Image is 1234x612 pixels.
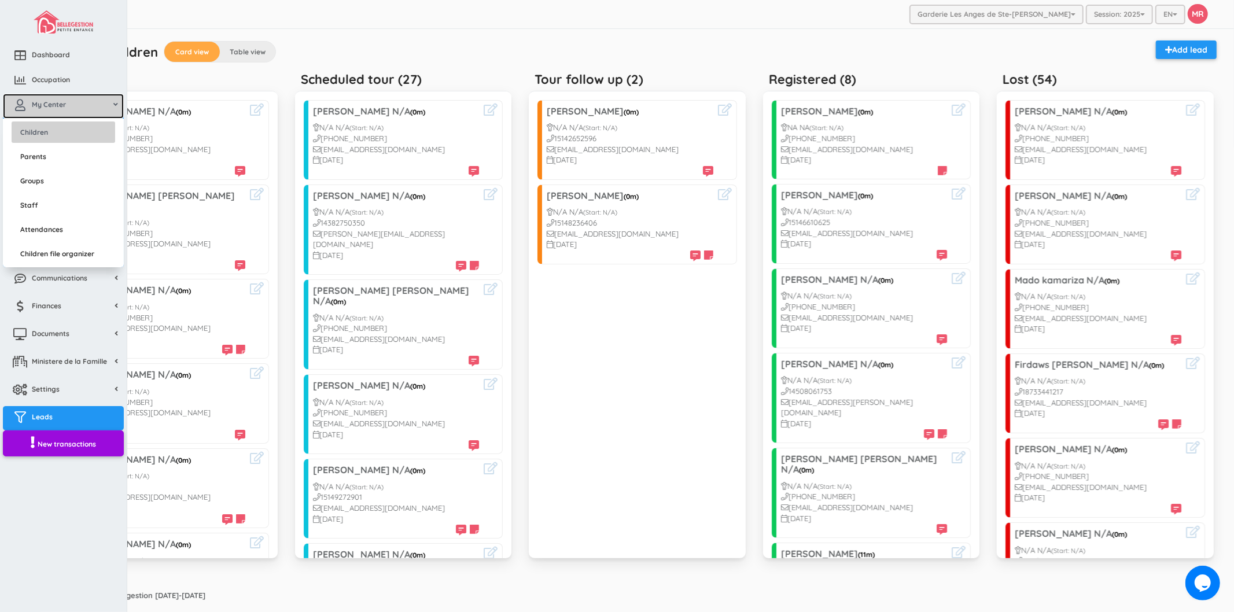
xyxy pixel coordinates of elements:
div: [EMAIL_ADDRESS][DOMAIN_NAME] [313,144,480,155]
img: image [34,10,93,34]
div: 14382750350 [313,217,480,228]
label: Card view [164,42,220,62]
a: Ministere de la Famille [3,351,124,375]
span: (0m) [858,108,873,116]
div: [DATE] [313,154,480,165]
div: N/A N/A [313,312,480,323]
small: (Start: N/A) [115,124,149,132]
div: N/A N/A [1015,291,1181,302]
h5: Tour follow up (2) [535,72,643,86]
small: (Start: N/A) [1051,293,1085,301]
a: Groups [12,170,115,191]
small: (Start: N/A) [817,208,852,216]
small: (Start: N/A) [583,208,617,216]
a: Leads [3,406,124,431]
div: [PHONE_NUMBER] [781,301,948,312]
div: [EMAIL_ADDRESS][DOMAIN_NAME] [79,492,245,503]
div: [EMAIL_ADDRESS][DOMAIN_NAME] [1015,144,1181,155]
div: [DATE] [547,239,713,250]
small: (Start: N/A) [583,124,617,132]
div: [DATE] [1015,492,1181,503]
div: [DATE] [1015,323,1181,334]
h5: Lost (54) [1003,72,1057,86]
div: N/A N/A [79,555,245,566]
small: (Start: N/A) [1051,124,1085,132]
div: [DATE] [547,154,713,165]
div: [EMAIL_ADDRESS][DOMAIN_NAME] [313,503,480,514]
div: 14508061753 [781,386,948,397]
div: 15149272901 [313,492,480,503]
span: (0m) [624,108,639,116]
small: (Start: N/A) [349,483,384,491]
div: [DATE] [79,154,245,165]
div: [EMAIL_ADDRESS][DOMAIN_NAME] [79,238,245,249]
h3: [PERSON_NAME] N/A [79,285,245,296]
div: [EMAIL_ADDRESS][DOMAIN_NAME] [1015,228,1181,239]
div: N/A N/A [79,122,245,133]
div: [PERSON_NAME][EMAIL_ADDRESS][DOMAIN_NAME] [313,228,480,250]
div: [PHONE_NUMBER] [781,133,948,144]
div: [EMAIL_ADDRESS][DOMAIN_NAME] [781,144,948,155]
div: [EMAIL_ADDRESS][DOMAIN_NAME] [1015,313,1181,324]
small: (Start: N/A) [349,314,384,322]
div: N/A N/A [1015,207,1181,217]
small: (Start: N/A) [115,219,149,227]
h5: Registered (8) [769,72,856,86]
div: N/A N/A [781,375,948,386]
h3: [PERSON_NAME] N/A [1015,191,1181,201]
span: Leads [32,412,53,422]
h3: [PERSON_NAME] [PERSON_NAME] N/A [781,454,948,474]
div: [DATE] [781,513,948,524]
a: My Center [3,94,124,119]
small: (Start: N/A) [1051,462,1085,470]
h3: [PERSON_NAME] [547,106,713,117]
div: [DATE] [313,429,480,440]
h3: [PERSON_NAME] N/A [313,550,480,560]
div: N/A N/A [1015,375,1181,386]
span: (0m) [878,360,893,369]
span: Documents [32,329,69,338]
span: (0m) [1149,361,1164,370]
div: N/A N/A [1015,460,1181,471]
div: N/A N/A [313,397,480,408]
div: [DATE] [781,418,948,429]
h3: [PERSON_NAME] N/A [1015,444,1181,455]
h3: [PERSON_NAME] N/A [79,370,245,380]
small: (Start: N/A) [1051,208,1085,216]
span: (0m) [176,456,191,464]
small: (Start: N/A) [1051,547,1085,555]
h3: [PERSON_NAME] N/A [79,539,245,550]
div: [DATE] [1015,154,1181,165]
small: (Start: N/A) [349,399,384,407]
div: [PHONE_NUMBER] [313,323,480,334]
div: [EMAIL_ADDRESS][DOMAIN_NAME] [547,228,713,239]
h3: Firdaws [PERSON_NAME] N/A [1015,360,1181,370]
span: (0m) [176,371,191,379]
span: (0m) [410,466,425,475]
span: (11m) [858,550,875,559]
div: [EMAIL_ADDRESS][DOMAIN_NAME] [781,228,948,239]
h3: [PERSON_NAME] N/A [313,465,480,475]
a: Children file organizer [12,243,115,264]
div: 18733441217 [1015,386,1181,397]
span: (0m) [410,551,425,559]
small: (Start: N/A) [809,124,843,132]
div: [EMAIL_ADDRESS][DOMAIN_NAME] [79,144,245,155]
span: (0m) [1112,530,1127,539]
span: (0m) [410,108,425,116]
div: [EMAIL_ADDRESS][DOMAIN_NAME] [79,407,245,418]
span: (0m) [799,466,814,474]
div: [EMAIL_ADDRESS][PERSON_NAME][DOMAIN_NAME] [781,397,948,418]
div: 15146610625 [781,217,948,228]
h3: [PERSON_NAME] N/A [313,191,480,201]
div: N/A N/A [781,481,948,492]
small: (Start: N/A) [115,472,149,480]
div: [PHONE_NUMBER] [1015,133,1181,144]
small: (Start: N/A) [115,556,149,565]
span: (0m) [1104,276,1119,285]
div: [PHONE_NUMBER] [313,407,480,418]
div: [DATE] [781,154,948,165]
div: [PHONE_NUMBER] [781,491,948,502]
small: (Start: N/A) [349,208,384,216]
span: My Center [32,99,66,109]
